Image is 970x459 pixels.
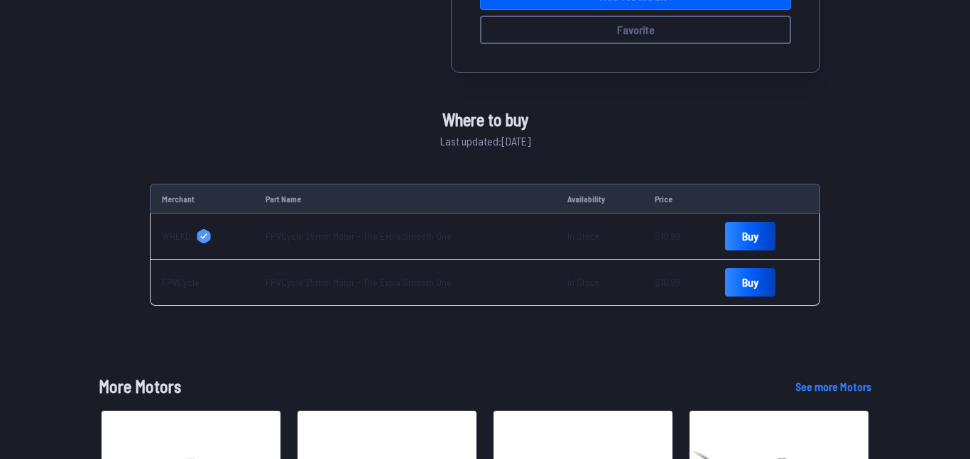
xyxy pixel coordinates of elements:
a: FPVCycle 25mm Motor - The Extra Smooth One [266,230,452,242]
td: Merchant [150,184,254,214]
span: WREKD [162,229,191,243]
span: Where to buy [442,107,528,133]
a: Buy [725,268,775,297]
span: Last updated: [DATE] [440,133,530,150]
a: Buy [725,222,775,250]
button: Favorite [480,16,791,44]
a: FPVCycle [162,275,243,289]
a: WREKD [162,229,243,243]
td: Part Name [254,184,556,214]
td: In Stock [556,260,643,306]
td: $10.99 [643,260,713,306]
td: Price [643,184,713,214]
a: See more Motors [795,378,871,395]
td: Availability [556,184,643,214]
span: FPVCycle [162,275,200,289]
a: FPVCycle 25mm Motor - The Extra Smooth One [266,276,452,288]
td: In Stock [556,214,643,260]
td: $10.99 [643,214,713,260]
h1: More Motors [99,374,773,399]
